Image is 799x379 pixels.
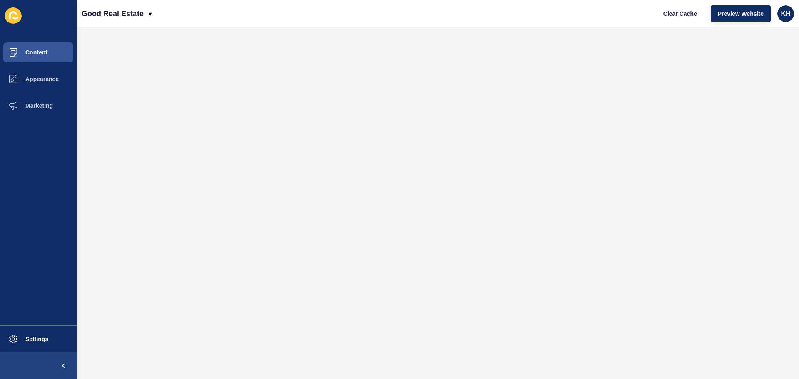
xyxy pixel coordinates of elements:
span: KH [781,10,790,18]
button: Clear Cache [656,5,704,22]
span: Preview Website [718,10,764,18]
p: Good Real Estate [82,3,144,24]
button: Preview Website [711,5,771,22]
span: Clear Cache [663,10,697,18]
